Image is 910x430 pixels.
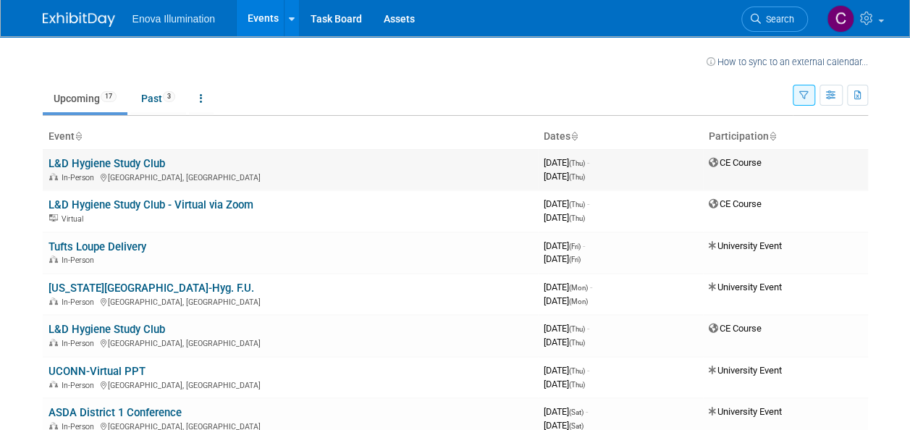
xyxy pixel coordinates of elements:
span: (Thu) [569,325,585,333]
span: Virtual [62,214,88,224]
a: L&D Hygiene Study Club [49,323,165,336]
a: Upcoming17 [43,85,127,112]
span: 3 [163,91,175,102]
img: Colin Bushell [827,5,854,33]
span: - [587,323,589,334]
span: 17 [101,91,117,102]
a: Sort by Participation Type [769,130,776,142]
span: (Fri) [569,243,581,250]
span: (Sat) [569,408,584,416]
span: Enova Illumination [132,13,215,25]
span: (Thu) [569,214,585,222]
span: - [587,157,589,168]
span: (Mon) [569,298,588,305]
span: [DATE] [544,337,585,347]
div: [GEOGRAPHIC_DATA], [GEOGRAPHIC_DATA] [49,171,532,182]
span: (Sat) [569,422,584,430]
span: In-Person [62,381,98,390]
a: Tufts Loupe Delivery [49,240,146,253]
span: (Thu) [569,339,585,347]
span: [DATE] [544,406,588,417]
img: In-Person Event [49,298,58,305]
a: [US_STATE][GEOGRAPHIC_DATA]-Hyg. F.U. [49,282,254,295]
span: [DATE] [544,240,585,251]
span: In-Person [62,339,98,348]
img: In-Person Event [49,173,58,180]
span: - [583,240,585,251]
span: (Mon) [569,284,588,292]
span: [DATE] [544,379,585,389]
div: [GEOGRAPHIC_DATA], [GEOGRAPHIC_DATA] [49,337,532,348]
span: - [590,282,592,292]
a: Past3 [130,85,186,112]
span: [DATE] [544,282,592,292]
span: In-Person [62,256,98,265]
span: University Event [709,240,782,251]
a: L&D Hygiene Study Club [49,157,165,170]
a: L&D Hygiene Study Club - Virtual via Zoom [49,198,253,211]
span: - [587,365,589,376]
span: University Event [709,406,782,417]
span: (Thu) [569,173,585,181]
a: Search [741,7,808,32]
span: Search [761,14,794,25]
img: ExhibitDay [43,12,115,27]
span: In-Person [62,298,98,307]
th: Participation [703,125,868,149]
a: How to sync to an external calendar... [707,56,868,67]
div: [GEOGRAPHIC_DATA], [GEOGRAPHIC_DATA] [49,379,532,390]
span: CE Course [709,323,762,334]
span: [DATE] [544,171,585,182]
span: CE Course [709,157,762,168]
span: - [586,406,588,417]
span: In-Person [62,173,98,182]
th: Event [43,125,538,149]
span: [DATE] [544,323,589,334]
span: [DATE] [544,295,588,306]
span: (Thu) [569,159,585,167]
a: Sort by Start Date [570,130,578,142]
th: Dates [538,125,703,149]
img: In-Person Event [49,339,58,346]
span: University Event [709,282,782,292]
span: [DATE] [544,212,585,223]
div: [GEOGRAPHIC_DATA], [GEOGRAPHIC_DATA] [49,295,532,307]
span: [DATE] [544,198,589,209]
span: CE Course [709,198,762,209]
span: - [587,198,589,209]
a: Sort by Event Name [75,130,82,142]
img: In-Person Event [49,381,58,388]
a: UCONN-Virtual PPT [49,365,146,378]
span: [DATE] [544,157,589,168]
span: (Thu) [569,201,585,208]
span: (Fri) [569,256,581,264]
span: [DATE] [544,253,581,264]
span: University Event [709,365,782,376]
span: [DATE] [544,365,589,376]
a: ASDA District 1 Conference [49,406,182,419]
img: In-Person Event [49,422,58,429]
span: (Thu) [569,367,585,375]
img: In-Person Event [49,256,58,263]
span: (Thu) [569,381,585,389]
img: Virtual Event [49,214,58,222]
